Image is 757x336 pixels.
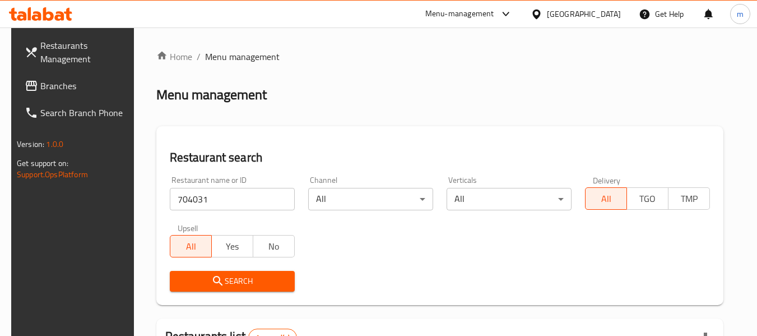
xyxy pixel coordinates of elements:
[175,238,207,255] span: All
[16,99,138,126] a: Search Branch Phone
[308,188,433,210] div: All
[668,187,710,210] button: TMP
[156,50,723,63] nav: breadcrumb
[40,79,129,93] span: Branches
[205,50,280,63] span: Menu management
[211,235,253,257] button: Yes
[585,187,627,210] button: All
[178,224,198,232] label: Upsell
[17,156,68,171] span: Get support on:
[170,149,710,166] h2: Restaurant search
[46,137,63,151] span: 1.0.0
[17,167,88,182] a: Support.OpsPlatform
[197,50,201,63] li: /
[170,271,295,292] button: Search
[156,50,192,63] a: Home
[673,191,705,207] span: TMP
[593,176,621,184] label: Delivery
[156,86,267,104] h2: Menu management
[737,8,744,20] span: m
[258,238,290,255] span: No
[170,235,212,257] button: All
[170,188,295,210] input: Search for restaurant name or ID..
[216,238,249,255] span: Yes
[40,39,129,66] span: Restaurants Management
[547,8,621,20] div: [GEOGRAPHIC_DATA]
[631,191,664,207] span: TGO
[179,274,286,288] span: Search
[447,188,572,210] div: All
[17,137,44,151] span: Version:
[16,72,138,99] a: Branches
[626,187,668,210] button: TGO
[590,191,623,207] span: All
[253,235,295,257] button: No
[425,7,494,21] div: Menu-management
[16,32,138,72] a: Restaurants Management
[40,106,129,119] span: Search Branch Phone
